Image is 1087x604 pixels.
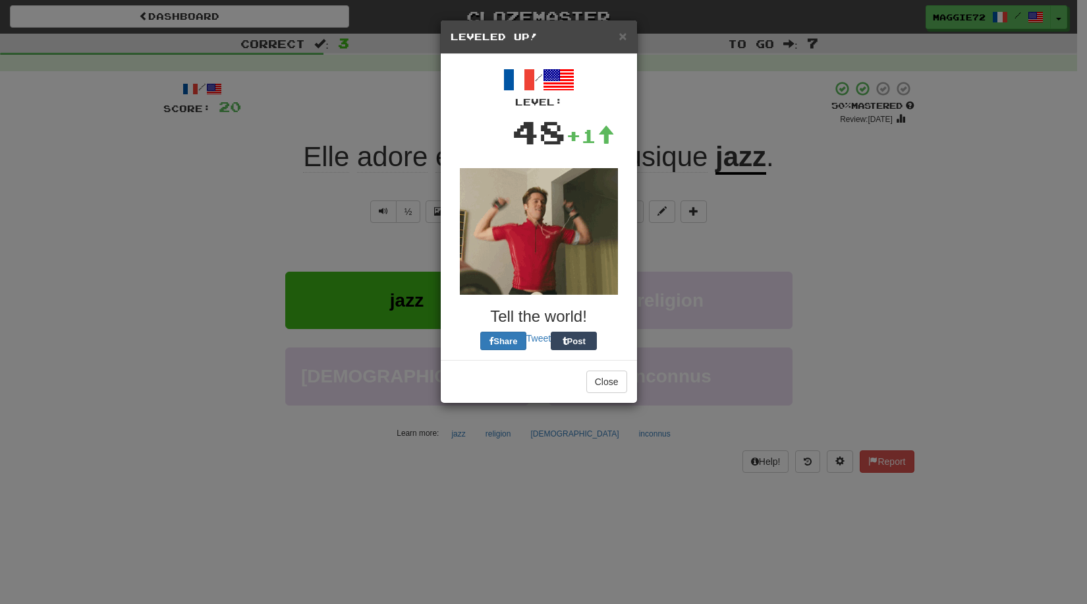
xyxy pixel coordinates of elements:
[526,333,551,344] a: Tweet
[451,308,627,325] h3: Tell the world!
[451,64,627,109] div: /
[451,96,627,109] div: Level:
[619,29,627,43] button: Close
[512,109,566,155] div: 48
[460,168,618,295] img: brad-pitt-eabb8484b0e72233b60fc33baaf1d28f9aa3c16dec737e05e85ed672bd245bc1.gif
[566,123,615,149] div: +1
[451,30,627,44] h5: Leveled Up!
[480,332,526,350] button: Share
[619,28,627,44] span: ×
[586,371,627,393] button: Close
[551,332,597,350] button: Post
